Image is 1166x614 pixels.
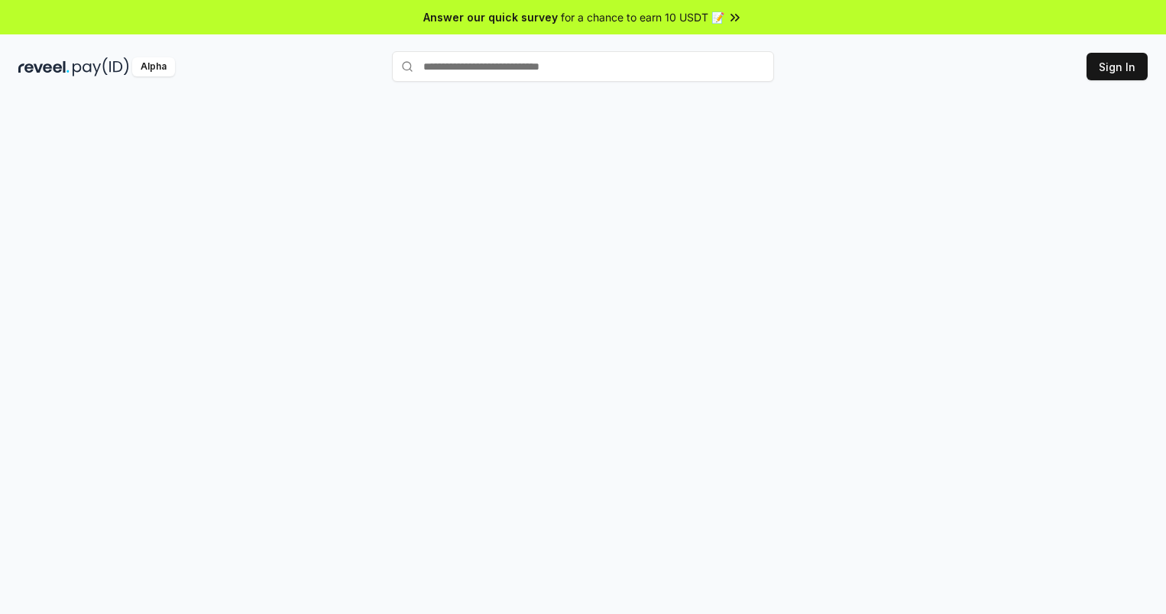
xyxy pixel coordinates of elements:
button: Sign In [1087,53,1148,80]
img: reveel_dark [18,57,70,76]
img: pay_id [73,57,129,76]
div: Alpha [132,57,175,76]
span: for a chance to earn 10 USDT 📝 [561,9,724,25]
span: Answer our quick survey [423,9,558,25]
